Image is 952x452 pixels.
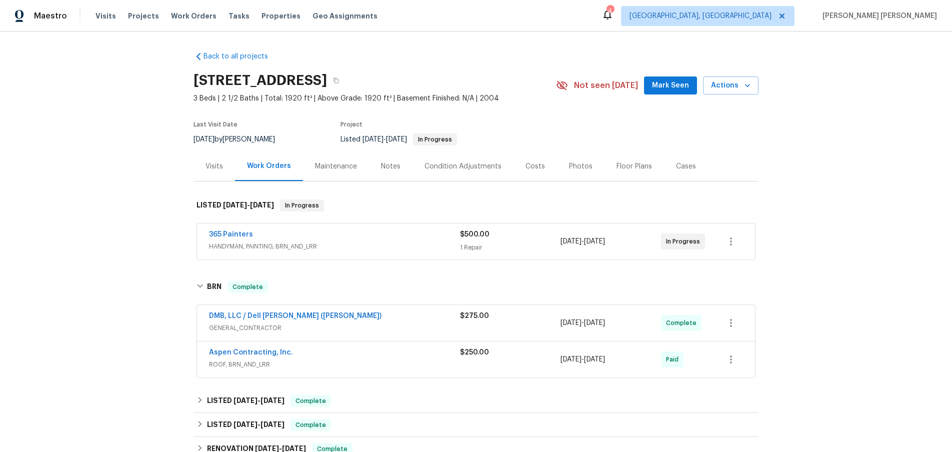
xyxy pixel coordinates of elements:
span: HANDYMAN, PAINTING, BRN_AND_LRR [209,241,460,251]
span: - [255,445,306,452]
h6: LISTED [196,199,274,211]
span: GENERAL_CONTRACTOR [209,323,460,333]
a: Aspen Contracting, Inc. [209,349,293,356]
span: - [560,354,605,364]
span: Actions [711,79,750,92]
div: Notes [381,161,400,171]
div: Floor Plans [616,161,652,171]
span: $500.00 [460,231,489,238]
div: BRN Complete [193,271,758,303]
span: Tasks [228,12,249,19]
span: - [362,136,407,143]
span: [PERSON_NAME] [PERSON_NAME] [818,11,937,21]
span: 3 Beds | 2 1/2 Baths | Total: 1920 ft² | Above Grade: 1920 ft² | Basement Finished: N/A | 2004 [193,93,556,103]
span: [DATE] [223,201,247,208]
span: Listed [340,136,457,143]
div: Maintenance [315,161,357,171]
span: [DATE] [250,201,274,208]
div: Cases [676,161,696,171]
div: Work Orders [247,161,291,171]
span: - [560,318,605,328]
span: Not seen [DATE] [574,80,638,90]
span: Complete [291,396,330,406]
h6: LISTED [207,395,284,407]
span: [DATE] [584,356,605,363]
span: - [560,236,605,246]
span: [DATE] [233,421,257,428]
span: [DATE] [233,397,257,404]
span: Paid [666,354,682,364]
span: $275.00 [460,312,489,319]
span: [DATE] [282,445,306,452]
span: [DATE] [193,136,214,143]
span: [DATE] [560,238,581,245]
span: [DATE] [584,238,605,245]
span: Mark Seen [652,79,689,92]
span: - [233,397,284,404]
div: Photos [569,161,592,171]
div: Costs [525,161,545,171]
div: LISTED [DATE]-[DATE]Complete [193,389,758,413]
span: Visits [95,11,116,21]
span: Properties [261,11,300,21]
span: Complete [291,420,330,430]
span: [DATE] [260,421,284,428]
a: DMB, LLC / Dell [PERSON_NAME] ([PERSON_NAME]) [209,312,381,319]
span: Projects [128,11,159,21]
span: [DATE] [584,319,605,326]
span: Complete [666,318,700,328]
div: Condition Adjustments [424,161,501,171]
span: Complete [228,282,267,292]
span: $250.00 [460,349,489,356]
h2: [STREET_ADDRESS] [193,75,327,85]
span: [DATE] [260,397,284,404]
a: 365 Painters [209,231,253,238]
span: Last Visit Date [193,121,237,127]
span: [GEOGRAPHIC_DATA], [GEOGRAPHIC_DATA] [629,11,771,21]
span: - [233,421,284,428]
span: [DATE] [560,356,581,363]
span: Maestro [34,11,67,21]
h6: LISTED [207,419,284,431]
span: In Progress [666,236,704,246]
span: In Progress [281,200,323,210]
span: [DATE] [255,445,279,452]
span: [DATE] [386,136,407,143]
a: Back to all projects [193,51,289,61]
div: LISTED [DATE]-[DATE]Complete [193,413,758,437]
span: In Progress [414,136,456,142]
h6: BRN [207,281,221,293]
div: LISTED [DATE]-[DATE]In Progress [193,189,758,221]
div: Visits [205,161,223,171]
span: [DATE] [362,136,383,143]
button: Mark Seen [644,76,697,95]
span: [DATE] [560,319,581,326]
span: ROOF, BRN_AND_LRR [209,359,460,369]
span: Project [340,121,362,127]
button: Copy Address [327,71,345,89]
span: - [223,201,274,208]
div: 1 Repair [460,242,560,252]
span: Geo Assignments [312,11,377,21]
div: 4 [606,6,613,16]
div: by [PERSON_NAME] [193,133,287,145]
span: Work Orders [171,11,216,21]
button: Actions [703,76,758,95]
